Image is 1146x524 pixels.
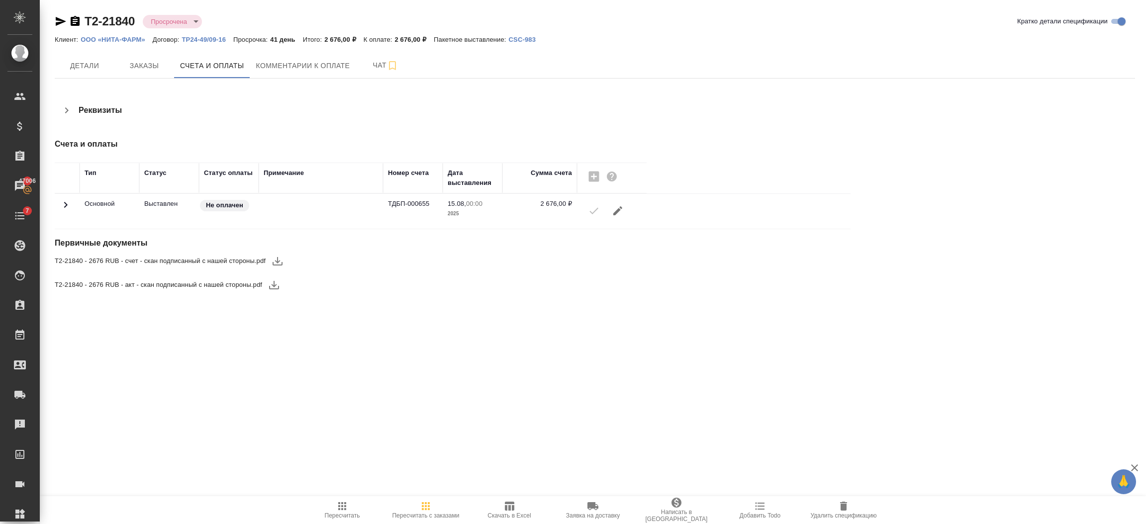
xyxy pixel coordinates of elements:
[55,15,67,27] button: Скопировать ссылку для ЯМессенджера
[2,203,37,228] a: 7
[509,35,543,43] a: CSC-983
[566,512,620,519] span: Заявка на доставку
[120,60,168,72] span: Заказы
[810,512,876,519] span: Удалить спецификацию
[502,194,577,229] td: 2 676,00 ₽
[80,194,139,229] td: Основной
[386,60,398,72] svg: Подписаться
[182,36,234,43] p: ТР24-49/09-16
[143,15,202,28] div: Просрочена
[362,59,409,72] span: Чат
[79,104,122,116] h4: Реквизиты
[641,509,712,523] span: Написать в [GEOGRAPHIC_DATA]
[55,237,775,249] h4: Первичные документы
[1115,471,1132,492] span: 🙏
[1017,16,1108,26] span: Кратко детали спецификации
[233,36,270,43] p: Просрочка:
[144,168,167,178] div: Статус
[85,14,135,28] a: Т2-21840
[2,174,37,198] a: 47006
[148,17,190,26] button: Просрочена
[85,168,96,178] div: Тип
[448,200,466,207] p: 15.08,
[81,35,153,43] a: ООО «НИТА-ФАРМ»
[13,176,42,186] span: 47006
[144,199,194,209] p: Все изменения в спецификации заблокированы
[55,256,266,266] span: Т2-21840 - 2676 RUB - счет - скан подписанный с нашей стороны.pdf
[635,496,718,524] button: Написать в [GEOGRAPHIC_DATA]
[264,168,304,178] div: Примечание
[509,36,543,43] p: CSC-983
[606,199,630,223] button: Редактировать
[180,60,244,72] span: Счета и оплаты
[392,512,459,519] span: Пересчитать с заказами
[55,138,775,150] h4: Счета и оплаты
[718,496,802,524] button: Добавить Todo
[61,60,108,72] span: Детали
[60,205,72,212] span: Toggle Row Expanded
[434,36,508,43] p: Пакетное выставление:
[364,36,395,43] p: К оплате:
[394,36,434,43] p: 2 676,00 ₽
[325,512,360,519] span: Пересчитать
[55,280,262,290] span: Т2-21840 - 2676 RUB - акт - скан подписанный с нашей стороны.pdf
[468,496,551,524] button: Скачать в Excel
[487,512,531,519] span: Скачать в Excel
[69,15,81,27] button: Скопировать ссылку
[55,36,81,43] p: Клиент:
[256,60,350,72] span: Комментарии к оплате
[531,168,572,178] div: Сумма счета
[551,496,635,524] button: Заявка на доставку
[206,200,243,210] p: Не оплачен
[182,35,234,43] a: ТР24-49/09-16
[448,209,497,219] p: 2025
[153,36,182,43] p: Договор:
[324,36,364,43] p: 2 676,00 ₽
[388,168,429,178] div: Номер счета
[204,168,253,178] div: Статус оплаты
[303,36,324,43] p: Итого:
[448,168,497,188] div: Дата выставления
[1111,469,1136,494] button: 🙏
[384,496,468,524] button: Пересчитать с заказами
[802,496,885,524] button: Удалить спецификацию
[740,512,780,519] span: Добавить Todo
[81,36,153,43] p: ООО «НИТА-ФАРМ»
[383,194,443,229] td: ТДБП-000655
[270,36,302,43] p: 41 день
[466,200,482,207] p: 00:00
[19,206,35,216] span: 7
[300,496,384,524] button: Пересчитать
